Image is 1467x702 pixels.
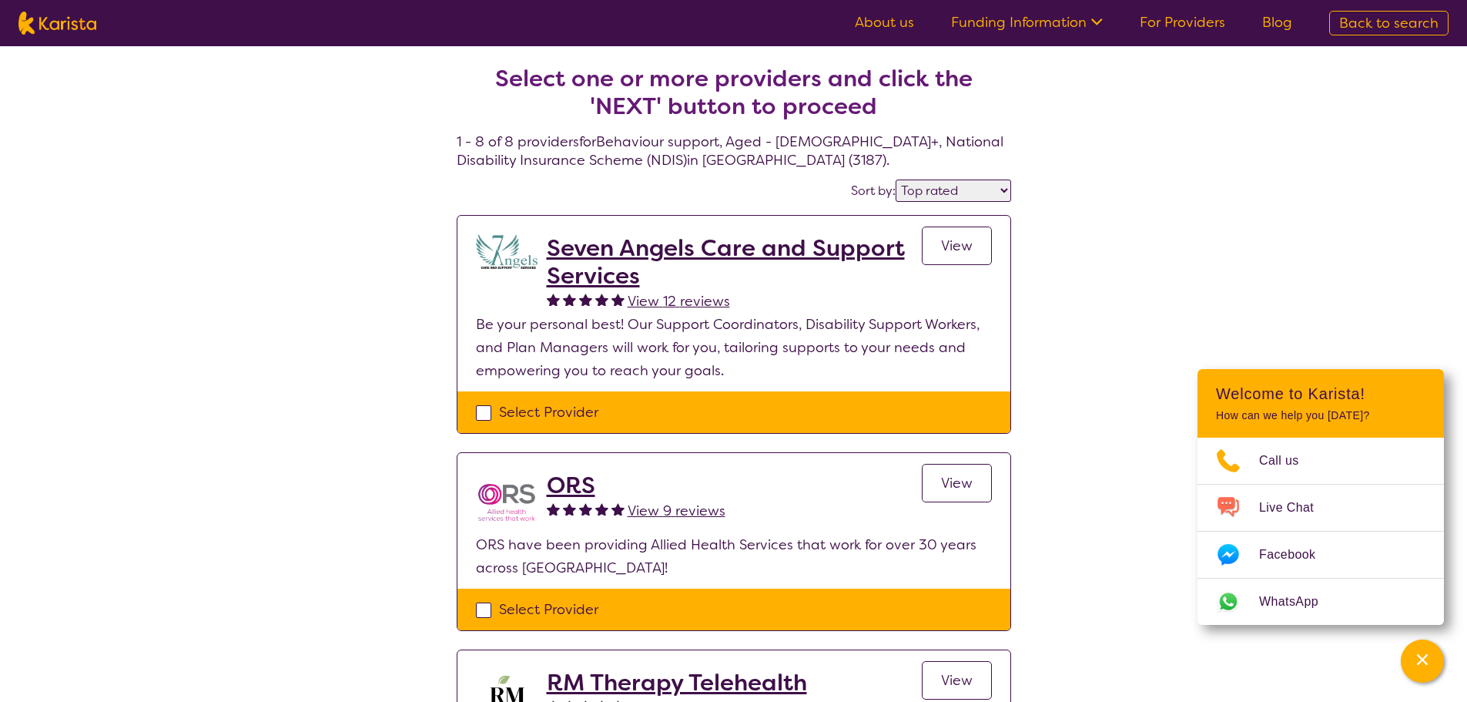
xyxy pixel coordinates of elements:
a: About us [855,13,914,32]
a: View [922,227,992,265]
button: Channel Menu [1401,640,1444,683]
img: fullstar [547,293,560,306]
img: lugdbhoacugpbhbgex1l.png [476,234,538,269]
span: View [941,237,973,255]
img: fullstar [563,502,576,516]
h4: 1 - 8 of 8 providers for Behaviour support , Aged - [DEMOGRAPHIC_DATA]+ , National Disability Ins... [457,28,1011,170]
img: fullstar [563,293,576,306]
a: View [922,661,992,700]
a: For Providers [1140,13,1225,32]
h2: Welcome to Karista! [1216,385,1425,403]
span: View 12 reviews [628,292,730,311]
img: nspbnteb0roocrxnmwip.png [476,472,538,533]
a: Seven Angels Care and Support Services [547,234,922,290]
a: Back to search [1329,11,1449,35]
span: View 9 reviews [628,502,725,520]
div: Channel Menu [1197,369,1444,625]
img: fullstar [611,293,625,306]
label: Sort by: [851,183,896,199]
img: fullstar [595,293,608,306]
span: Facebook [1259,543,1334,566]
span: WhatsApp [1259,590,1337,613]
a: Web link opens in a new tab. [1197,579,1444,625]
a: View [922,464,992,502]
img: Karista logo [18,12,96,35]
span: View [941,671,973,690]
ul: Choose channel [1197,438,1444,625]
a: Funding Information [951,13,1103,32]
img: fullstar [547,502,560,516]
span: Back to search [1339,14,1439,32]
img: fullstar [579,293,592,306]
p: Be your personal best! Our Support Coordinators, Disability Support Workers, and Plan Managers wi... [476,313,992,382]
span: Live Chat [1259,496,1332,519]
a: Blog [1262,13,1292,32]
a: RM Therapy Telehealth [547,669,807,697]
p: ORS have been providing Allied Health Services that work for over 30 years across [GEOGRAPHIC_DATA]! [476,533,992,579]
span: Call us [1259,449,1318,472]
span: View [941,474,973,492]
img: fullstar [595,502,608,516]
img: fullstar [611,502,625,516]
a: View 12 reviews [628,290,730,313]
a: View 9 reviews [628,499,725,522]
h2: Select one or more providers and click the 'NEXT' button to proceed [475,65,993,120]
p: How can we help you [DATE]? [1216,409,1425,422]
a: ORS [547,472,725,499]
img: fullstar [579,502,592,516]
